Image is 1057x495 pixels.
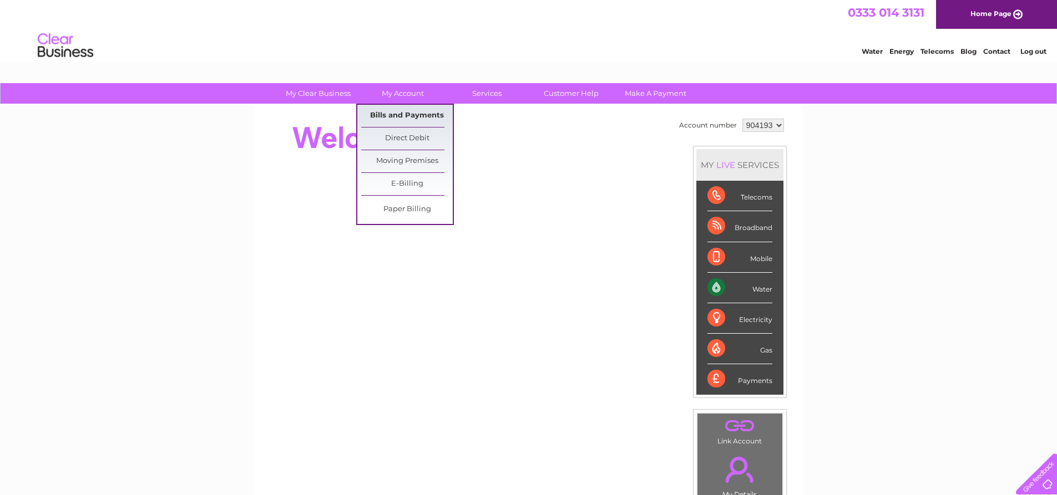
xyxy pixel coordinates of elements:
[889,47,914,55] a: Energy
[707,303,772,334] div: Electricity
[960,47,977,55] a: Blog
[707,364,772,394] div: Payments
[267,6,791,54] div: Clear Business is a trading name of Verastar Limited (registered in [GEOGRAPHIC_DATA] No. 3667643...
[361,127,453,150] a: Direct Debit
[697,413,783,448] td: Link Account
[676,116,740,135] td: Account number
[441,83,533,104] a: Services
[610,83,701,104] a: Make A Payment
[700,450,780,489] a: .
[361,105,453,127] a: Bills and Payments
[921,47,954,55] a: Telecoms
[714,160,737,170] div: LIVE
[525,83,617,104] a: Customer Help
[983,47,1010,55] a: Contact
[707,181,772,211] div: Telecoms
[700,416,780,436] a: .
[1020,47,1046,55] a: Log out
[848,6,924,19] a: 0333 014 3131
[707,334,772,364] div: Gas
[707,211,772,242] div: Broadband
[361,150,453,172] a: Moving Premises
[361,198,453,221] a: Paper Billing
[37,29,94,63] img: logo.png
[707,242,772,273] div: Mobile
[361,173,453,195] a: E-Billing
[696,149,783,181] div: MY SERVICES
[707,273,772,303] div: Water
[272,83,364,104] a: My Clear Business
[862,47,883,55] a: Water
[357,83,448,104] a: My Account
